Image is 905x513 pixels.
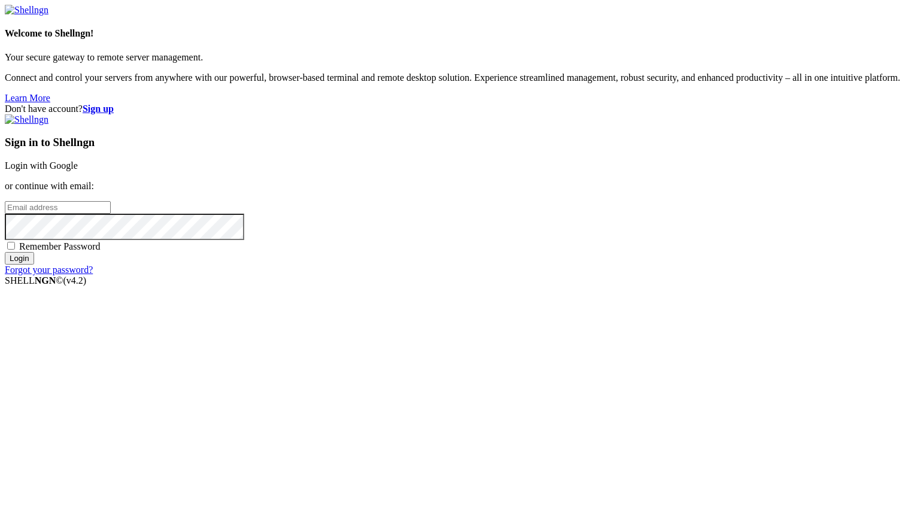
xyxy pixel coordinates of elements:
[35,275,56,286] b: NGN
[5,136,900,149] h3: Sign in to Shellngn
[5,265,93,275] a: Forgot your password?
[5,160,78,171] a: Login with Google
[5,181,900,192] p: or continue with email:
[5,104,900,114] div: Don't have account?
[63,275,87,286] span: 4.2.0
[83,104,114,114] a: Sign up
[5,93,50,103] a: Learn More
[7,242,15,250] input: Remember Password
[5,72,900,83] p: Connect and control your servers from anywhere with our powerful, browser-based terminal and remo...
[5,201,111,214] input: Email address
[5,275,86,286] span: SHELL ©
[5,252,34,265] input: Login
[5,28,900,39] h4: Welcome to Shellngn!
[5,5,48,16] img: Shellngn
[19,241,101,251] span: Remember Password
[5,114,48,125] img: Shellngn
[5,52,900,63] p: Your secure gateway to remote server management.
